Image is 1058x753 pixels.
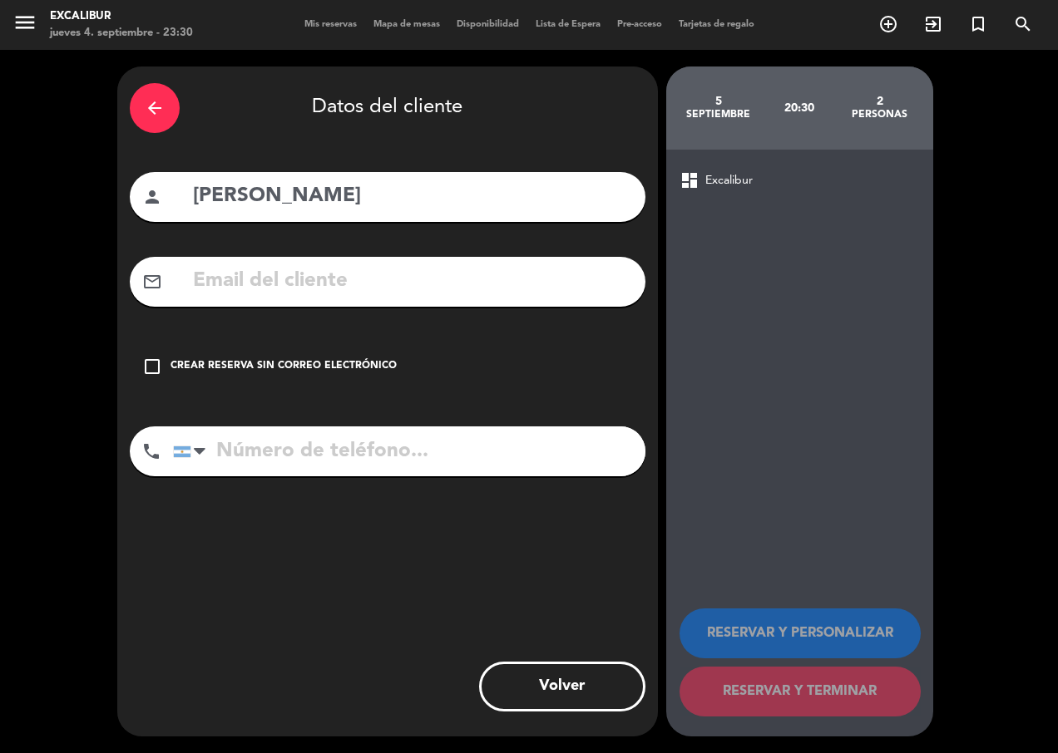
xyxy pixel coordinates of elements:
div: septiembre [679,108,759,121]
div: Excalibur [50,8,193,25]
button: Volver [479,662,645,711]
i: person [142,187,162,207]
button: menu [12,10,37,41]
span: Pre-acceso [609,20,670,29]
i: add_circle_outline [878,14,898,34]
i: phone [141,441,161,461]
button: RESERVAR Y PERSONALIZAR [680,608,921,658]
span: Lista de Espera [527,20,609,29]
div: 5 [679,95,759,108]
input: Número de teléfono... [173,426,645,476]
span: dashboard [680,170,700,190]
span: Excalibur [705,171,753,190]
span: Tarjetas de regalo [670,20,763,29]
i: menu [12,10,37,35]
span: Mis reservas [296,20,365,29]
i: search [1013,14,1033,34]
input: Nombre del cliente [191,180,633,214]
i: check_box_outline_blank [142,357,162,376]
i: turned_in_not [968,14,988,34]
span: Disponibilidad [448,20,527,29]
button: RESERVAR Y TERMINAR [680,667,921,716]
i: mail_outline [142,272,162,292]
div: Argentina: +54 [174,427,212,475]
i: arrow_back [145,98,165,118]
i: exit_to_app [923,14,943,34]
div: Datos del cliente [130,79,645,137]
div: 20:30 [759,79,839,137]
div: personas [839,108,920,121]
div: jueves 4. septiembre - 23:30 [50,25,193,42]
div: 2 [839,95,920,108]
input: Email del cliente [191,264,633,298]
span: Mapa de mesas [365,20,448,29]
div: Crear reserva sin correo electrónico [171,358,397,375]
